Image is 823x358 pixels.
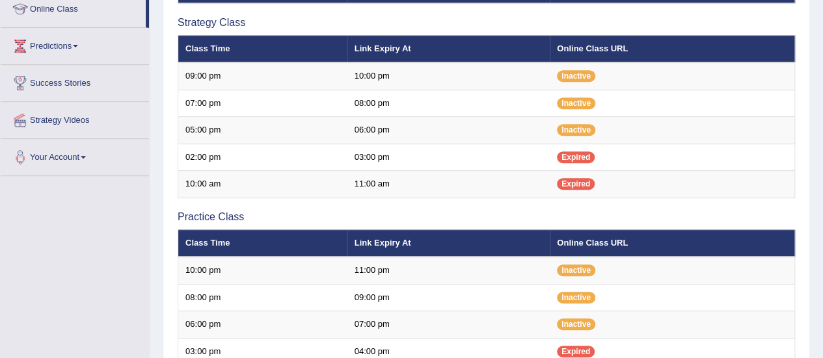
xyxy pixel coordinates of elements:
[347,62,550,90] td: 10:00 pm
[347,90,550,117] td: 08:00 pm
[347,171,550,198] td: 11:00 am
[178,171,347,198] td: 10:00 am
[557,292,595,303] span: Inactive
[550,229,794,257] th: Online Class URL
[178,229,347,257] th: Class Time
[178,211,795,223] h3: Practice Class
[178,144,347,171] td: 02:00 pm
[347,311,550,339] td: 07:00 pm
[178,62,347,90] td: 09:00 pm
[178,311,347,339] td: 06:00 pm
[1,102,149,134] a: Strategy Videos
[557,70,595,82] span: Inactive
[347,117,550,144] td: 06:00 pm
[347,144,550,171] td: 03:00 pm
[557,318,595,330] span: Inactive
[347,257,550,284] td: 11:00 pm
[178,17,795,29] h3: Strategy Class
[550,35,794,62] th: Online Class URL
[557,178,595,190] span: Expired
[557,124,595,136] span: Inactive
[347,35,550,62] th: Link Expiry At
[178,284,347,311] td: 08:00 pm
[557,346,595,357] span: Expired
[347,284,550,311] td: 09:00 pm
[1,139,149,172] a: Your Account
[178,117,347,144] td: 05:00 pm
[178,257,347,284] td: 10:00 pm
[347,229,550,257] th: Link Expiry At
[1,28,149,60] a: Predictions
[178,35,347,62] th: Class Time
[557,264,595,276] span: Inactive
[557,151,595,163] span: Expired
[178,90,347,117] td: 07:00 pm
[557,97,595,109] span: Inactive
[1,65,149,97] a: Success Stories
